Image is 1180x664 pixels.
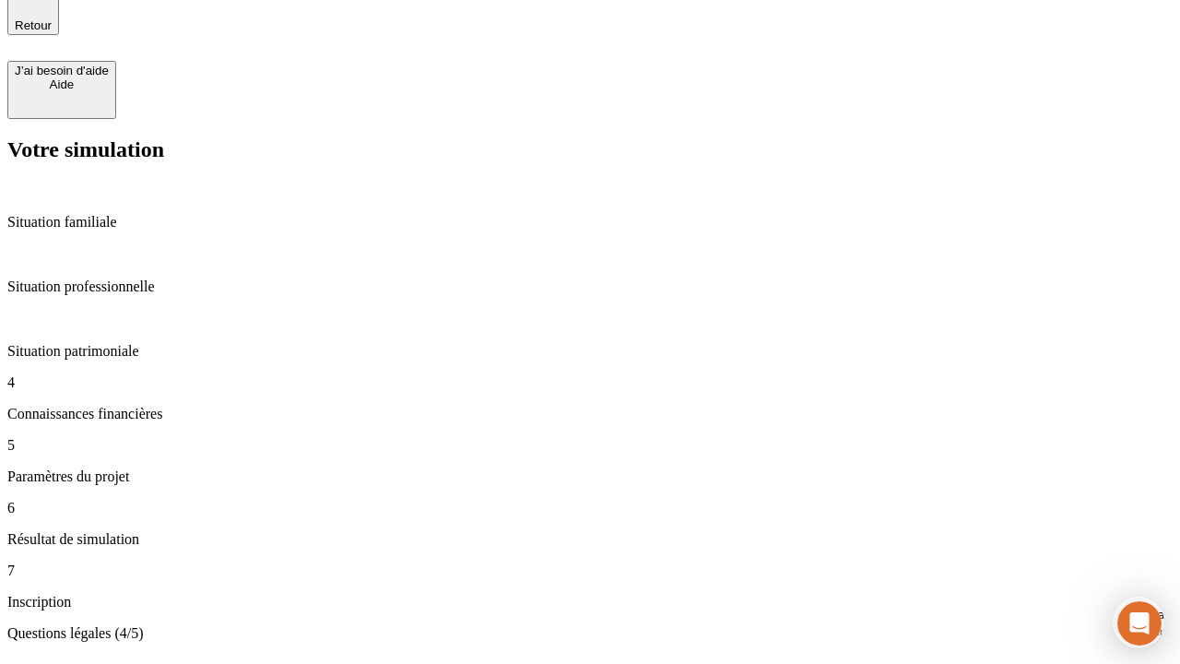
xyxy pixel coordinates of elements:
[7,500,1173,516] p: 6
[7,137,1173,162] h2: Votre simulation
[7,7,508,58] div: Ouvrir le Messenger Intercom
[7,563,1173,579] p: 7
[7,343,1173,360] p: Situation patrimoniale
[15,77,109,91] div: Aide
[19,30,454,50] div: L’équipe répond généralement dans un délai de quelques minutes.
[1113,597,1164,648] iframe: Intercom live chat discovery launcher
[7,374,1173,391] p: 4
[19,16,454,30] div: Vous avez besoin d’aide ?
[7,61,116,119] button: J’ai besoin d'aideAide
[7,625,1173,642] p: Questions légales (4/5)
[15,18,52,32] span: Retour
[7,594,1173,611] p: Inscription
[7,214,1173,231] p: Situation familiale
[7,468,1173,485] p: Paramètres du projet
[7,531,1173,548] p: Résultat de simulation
[7,437,1173,454] p: 5
[15,64,109,77] div: J’ai besoin d'aide
[7,406,1173,422] p: Connaissances financières
[1117,601,1162,646] iframe: Intercom live chat
[7,279,1173,295] p: Situation professionnelle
